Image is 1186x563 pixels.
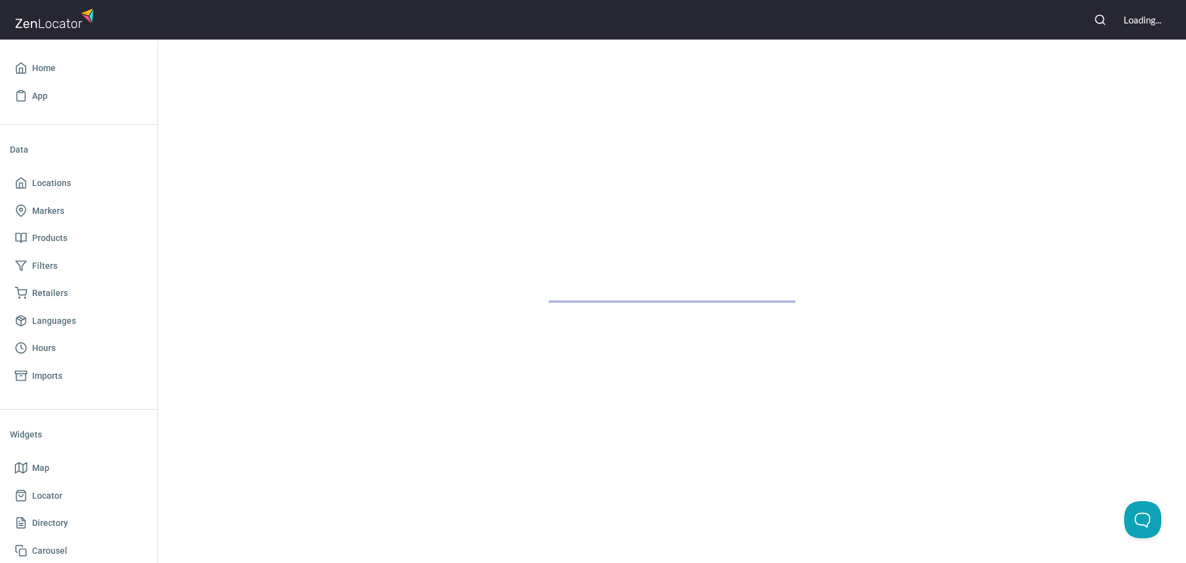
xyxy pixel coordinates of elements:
[10,362,148,390] a: Imports
[32,543,67,559] span: Carousel
[10,307,148,335] a: Languages
[1087,6,1114,33] button: Search
[10,169,148,197] a: Locations
[10,54,148,82] a: Home
[32,515,68,531] span: Directory
[32,488,62,504] span: Locator
[10,135,148,164] li: Data
[32,286,68,301] span: Retailers
[15,5,98,32] img: zenlocator
[10,482,148,510] a: Locator
[10,82,148,110] a: App
[32,368,62,384] span: Imports
[10,420,148,449] li: Widgets
[32,258,57,274] span: Filters
[32,460,49,476] span: Map
[32,176,71,191] span: Locations
[32,88,48,104] span: App
[10,509,148,537] a: Directory
[32,203,64,219] span: Markers
[10,224,148,252] a: Products
[10,454,148,482] a: Map
[10,197,148,225] a: Markers
[32,313,76,329] span: Languages
[10,252,148,280] a: Filters
[10,279,148,307] a: Retailers
[1124,501,1161,538] iframe: Toggle Customer Support
[32,231,67,246] span: Products
[10,334,148,362] a: Hours
[32,61,56,76] span: Home
[1124,14,1161,27] div: Loading...
[32,341,56,356] span: Hours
